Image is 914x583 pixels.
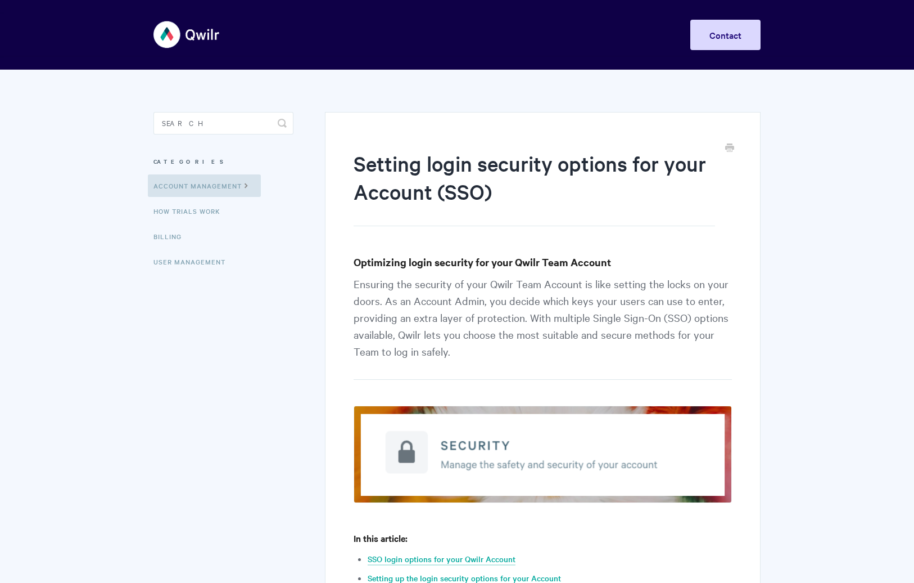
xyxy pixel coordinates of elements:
[153,250,234,273] a: User Management
[368,553,515,566] a: SSO login options for your Qwilr Account
[153,14,220,56] img: Qwilr Help Center
[354,275,732,380] p: Ensuring the security of your Qwilr Team Account is like setting the locks on your doors. As an A...
[153,112,293,134] input: Search
[690,20,761,50] a: Contact
[148,174,261,197] a: Account Management
[153,225,190,248] a: Billing
[354,149,715,226] h1: Setting login security options for your Account (SSO)
[153,151,293,172] h3: Categories
[153,200,229,222] a: How Trials Work
[354,406,732,503] img: file-fsAah6Ut7b.png
[354,254,732,270] h3: Optimizing login security for your Qwilr Team Account
[354,532,408,544] b: In this article:
[725,142,734,155] a: Print this Article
